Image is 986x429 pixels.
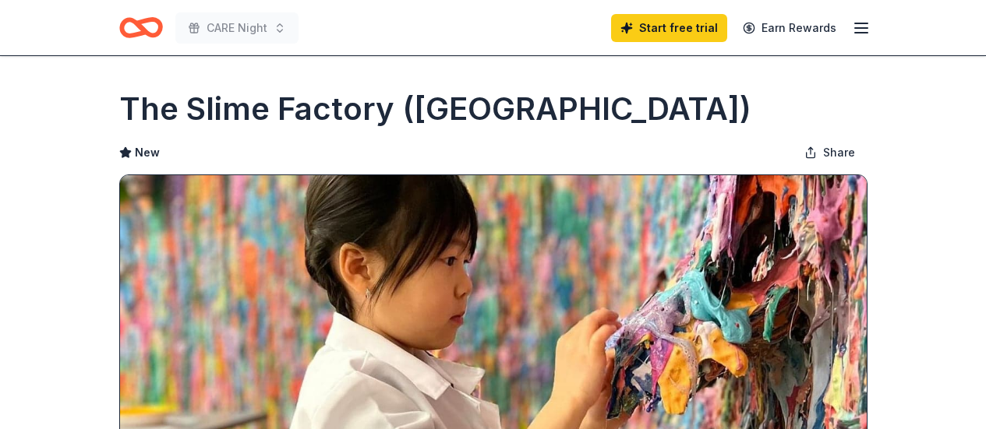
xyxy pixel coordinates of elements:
[823,143,855,162] span: Share
[135,143,160,162] span: New
[733,14,846,42] a: Earn Rewards
[119,9,163,46] a: Home
[611,14,727,42] a: Start free trial
[175,12,299,44] button: CARE Night
[207,19,267,37] span: CARE Night
[119,87,751,131] h1: The Slime Factory ([GEOGRAPHIC_DATA])
[792,137,868,168] button: Share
